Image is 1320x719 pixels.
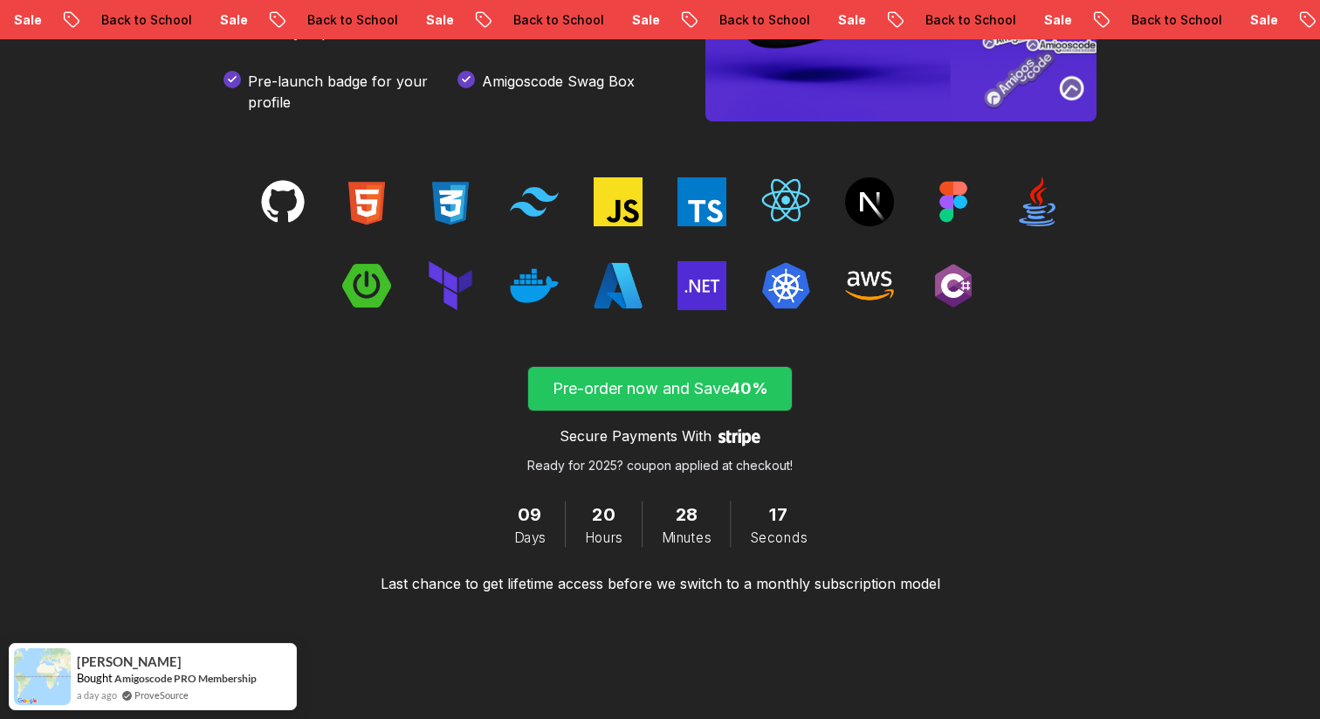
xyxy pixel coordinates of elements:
[929,261,978,310] img: techs tacks
[560,425,712,446] p: Secure Payments With
[426,261,475,310] img: techs tacks
[258,177,307,226] img: techs tacks
[134,688,189,702] a: ProveSource
[592,501,615,528] span: 20 Hours
[960,11,1079,29] p: Back to School
[14,648,71,705] img: provesource social proof notification image
[548,377,772,401] p: Pre-order now and Save
[255,11,311,29] p: Sale
[873,11,929,29] p: Sale
[518,501,542,528] span: 9 Days
[136,11,255,29] p: Back to School
[750,528,807,547] span: Seconds
[510,261,559,310] img: techs tacks
[510,177,559,226] img: techs tacks
[513,528,545,547] span: Days
[482,71,635,113] p: Amigoscode Swag Box
[248,71,430,113] p: Pre-launch badge for your profile
[461,11,517,29] p: Sale
[667,11,723,29] p: Sale
[342,261,391,310] img: techs tacks
[77,688,117,702] span: a day ago
[769,501,787,528] span: 17 Seconds
[77,654,182,669] span: [PERSON_NAME]
[677,261,726,310] img: techs tacks
[381,573,940,594] p: Last chance to get lifetime access before we switch to a monthly subscription model
[675,501,697,528] span: 28 Minutes
[754,11,873,29] p: Back to School
[730,379,768,398] span: 40%
[677,177,726,226] img: techs tacks
[594,177,643,226] img: techs tacks
[49,11,105,29] p: Sale
[585,528,622,547] span: Hours
[1079,11,1135,29] p: Sale
[662,528,711,547] span: Minutes
[761,177,810,226] img: techs tacks
[1013,177,1062,226] img: techs tacks
[77,671,113,685] span: Bought
[527,366,793,474] button: Pre-order now and Save40%Secure Payments WithReady for 2025? coupon applied at checkout!
[929,177,978,226] img: techs tacks
[548,11,667,29] p: Back to School
[342,177,391,226] img: techs tacks
[845,261,894,310] img: techs tacks
[426,177,475,226] img: techs tacks
[342,11,461,29] p: Back to School
[845,177,894,226] img: techs tacks
[761,261,810,310] img: techs tacks
[594,261,643,310] img: techs tacks
[1166,11,1285,29] p: Back to School
[527,457,793,474] p: Ready for 2025? coupon applied at checkout!
[114,672,257,685] a: Amigoscode PRO Membership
